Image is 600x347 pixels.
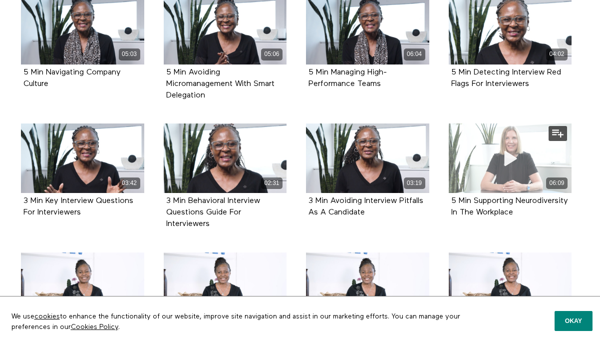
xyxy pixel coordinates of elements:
a: 3 Min Key Interview Questions For Interviewers 03:42 [21,123,144,193]
a: 5 Min Supporting Neurodiversity In The Workplace 06:09 [449,123,572,193]
div: 05:03 [119,48,140,60]
a: 3 Min Recognizing & Treating Compassion Fatigue 03:36 [449,252,572,322]
div: 03:42 [119,177,140,189]
a: 3 Min Behavioral Interview Questions Guide For Interviewers [166,197,260,227]
a: 5 Min Avoiding Micromanagement With Smart Delegation [166,68,275,99]
strong: 5 Min Detecting Interview Red Flags For Interviewers [451,68,561,88]
a: cookies [34,313,60,320]
a: 3 Min 5 Principles Of Customer Service 02:53 [21,252,144,322]
button: Add to my list [549,126,567,141]
a: 5 Min Supporting Neurodiversity In The Workplace [451,197,568,216]
div: 06:04 [404,48,425,60]
p: We use to enhance the functionality of our website, improve site navigation and assist in our mar... [4,304,469,339]
a: Cookies Policy [71,323,118,330]
strong: 5 Min Managing High-Performance Teams [308,68,387,88]
strong: 3 Min Behavioral Interview Questions Guide For Interviewers [166,197,260,228]
a: 3 Min Key Interview Questions For Interviewers [23,197,133,216]
a: 5 Min Managing High-Performance Teams [308,68,387,87]
div: 05:06 [261,48,283,60]
div: 02:31 [261,177,283,189]
a: 5 Min Navigating Company Culture [23,68,121,87]
a: 3 Min Cultivating Unity In The Workplace 03:56 [306,252,429,322]
strong: 5 Min Navigating Company Culture [23,68,121,88]
a: 3 Min Behavioral Interview Questions Guide For Interviewers 02:31 [164,123,287,193]
button: Okay [555,311,593,331]
a: 3 Min Supporting Employees From Global Communities 03:57 [164,252,287,322]
a: 5 Min Detecting Interview Red Flags For Interviewers [451,68,561,87]
div: 06:09 [546,177,568,189]
div: 04:02 [546,48,568,60]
